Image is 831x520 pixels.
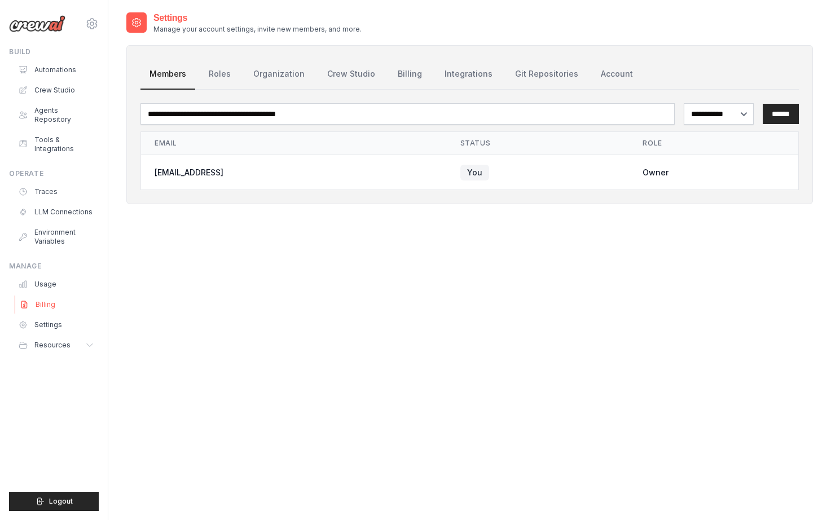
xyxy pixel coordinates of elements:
[14,223,99,250] a: Environment Variables
[436,59,502,90] a: Integrations
[200,59,240,90] a: Roles
[9,169,99,178] div: Operate
[318,59,384,90] a: Crew Studio
[14,102,99,129] a: Agents Repository
[153,25,362,34] p: Manage your account settings, invite new members, and more.
[9,47,99,56] div: Build
[9,262,99,271] div: Manage
[14,61,99,79] a: Automations
[14,336,99,354] button: Resources
[643,167,785,178] div: Owner
[14,183,99,201] a: Traces
[34,341,71,350] span: Resources
[14,81,99,99] a: Crew Studio
[460,165,489,180] span: You
[629,132,798,155] th: Role
[506,59,587,90] a: Git Repositories
[140,59,195,90] a: Members
[244,59,314,90] a: Organization
[14,275,99,293] a: Usage
[592,59,642,90] a: Account
[9,492,99,511] button: Logout
[15,296,100,314] a: Billing
[14,316,99,334] a: Settings
[9,15,65,32] img: Logo
[447,132,630,155] th: Status
[153,11,362,25] h2: Settings
[14,131,99,158] a: Tools & Integrations
[155,167,433,178] div: [EMAIL_ADDRESS]
[389,59,431,90] a: Billing
[49,497,73,506] span: Logout
[14,203,99,221] a: LLM Connections
[141,132,447,155] th: Email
